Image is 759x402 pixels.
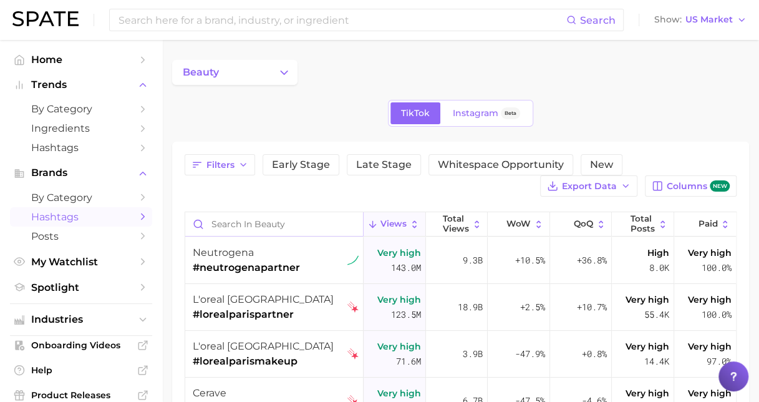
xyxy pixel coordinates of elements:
[377,245,421,260] span: Very high
[377,386,421,401] span: Very high
[356,160,412,170] span: Late Stage
[10,310,152,329] button: Industries
[31,282,131,293] span: Spotlight
[488,212,550,237] button: WoW
[540,175,637,197] button: Export Data
[702,307,732,322] span: 100.0%
[185,331,736,378] button: l'oreal [GEOGRAPHIC_DATA]#lorealparismakeuptiktok falling starVery high71.6m3.9b-47.9%+0.8%Very h...
[10,336,152,355] a: Onboarding Videos
[391,260,421,275] span: 143.0m
[626,386,669,401] span: Very high
[520,300,545,315] span: +2.5%
[645,175,737,197] button: Columnsnew
[396,354,421,369] span: 71.6m
[651,12,750,28] button: ShowUS Market
[380,219,407,229] span: Views
[31,390,131,401] span: Product Releases
[550,212,612,237] button: QoQ
[193,247,254,258] span: neutrogena
[707,354,732,369] span: 97.0%
[10,188,152,207] a: by Category
[377,292,421,307] span: Very high
[644,307,669,322] span: 55.4k
[710,180,730,192] span: new
[442,102,531,124] a: InstagramBeta
[438,160,564,170] span: Whitespace Opportunity
[688,339,732,354] span: Very high
[562,181,617,192] span: Export Data
[10,361,152,380] a: Help
[515,346,545,361] span: -47.9%
[647,245,669,260] span: High
[505,108,516,119] span: Beta
[582,346,607,361] span: +0.8%
[185,212,363,236] input: Search in beauty
[31,211,131,223] span: Hashtags
[685,16,733,23] span: US Market
[612,212,674,237] button: Total Posts
[172,60,297,85] button: Change Category
[667,180,730,192] span: Columns
[347,348,359,360] img: tiktok falling star
[453,108,498,119] span: Instagram
[183,67,219,78] span: beauty
[193,340,334,352] span: l'oreal [GEOGRAPHIC_DATA]
[31,167,131,179] span: Brands
[31,230,131,242] span: Posts
[193,260,300,275] span: #neutrogenapartner
[590,160,613,170] span: New
[463,253,483,268] span: 9.3b
[10,76,152,94] button: Trends
[702,260,732,275] span: 100.0%
[31,340,131,351] span: Onboarding Videos
[185,154,255,175] button: Filters
[31,122,131,134] span: Ingredients
[654,16,682,23] span: Show
[626,339,669,354] span: Very high
[698,219,717,229] span: Paid
[401,108,430,119] span: TikTok
[506,219,531,229] span: WoW
[10,207,152,227] a: Hashtags
[644,354,669,369] span: 14.4k
[390,102,440,124] a: TikTok
[31,256,131,268] span: My Watchlist
[12,11,79,26] img: SPATE
[463,346,483,361] span: 3.9b
[574,219,593,229] span: QoQ
[688,245,732,260] span: Very high
[185,284,736,331] button: l'oreal [GEOGRAPHIC_DATA]#lorealparispartnertiktok falling starVery high123.5m18.9b+2.5%+10.7%Ver...
[577,253,607,268] span: +36.8%
[31,192,131,203] span: by Category
[185,237,736,284] button: neutrogena#neutrogenapartnertiktok sustained riserVery high143.0m9.3b+10.5%+36.8%High8.0kVery hig...
[577,300,607,315] span: +10.7%
[580,14,616,26] span: Search
[10,138,152,157] a: Hashtags
[347,301,359,313] img: tiktok falling star
[31,79,131,91] span: Trends
[626,292,669,307] span: Very high
[193,354,334,369] span: #lorealparismakeup
[688,292,732,307] span: Very high
[272,160,330,170] span: Early Stage
[377,339,421,354] span: Very high
[10,50,152,69] a: Home
[347,255,359,266] img: tiktok sustained riser
[193,293,334,305] span: l'oreal [GEOGRAPHIC_DATA]
[10,278,152,297] a: Spotlight
[193,307,334,322] span: #lorealparispartner
[458,300,483,315] span: 18.9b
[10,227,152,246] a: Posts
[364,212,426,237] button: Views
[515,253,545,268] span: +10.5%
[31,103,131,115] span: by Category
[631,214,655,233] span: Total Posts
[10,164,152,182] button: Brands
[206,160,234,170] span: Filters
[31,142,131,154] span: Hashtags
[31,54,131,66] span: Home
[117,9,566,31] input: Search here for a brand, industry, or ingredient
[31,314,131,325] span: Industries
[10,99,152,119] a: by Category
[688,386,732,401] span: Very high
